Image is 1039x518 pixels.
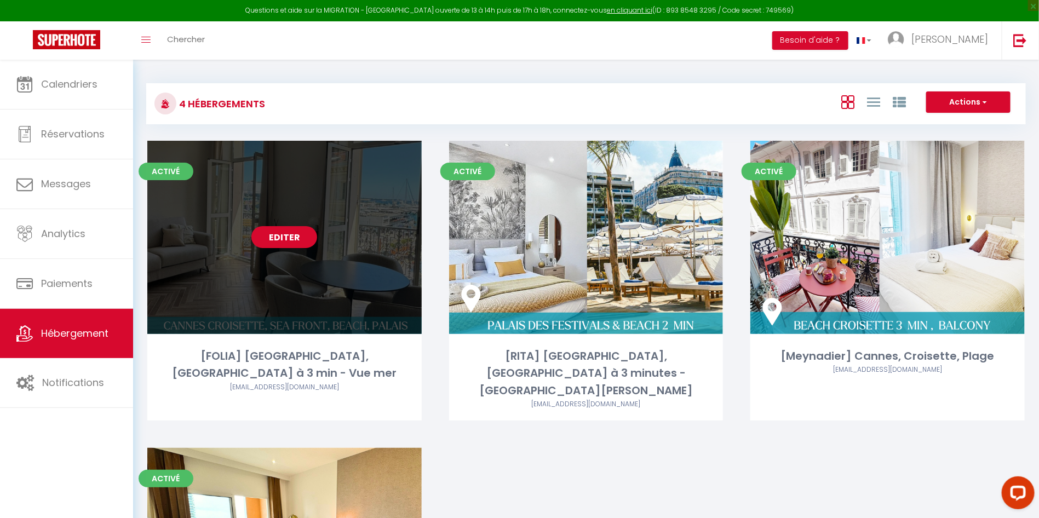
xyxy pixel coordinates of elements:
[33,30,100,49] img: Super Booking
[893,93,906,111] a: Vue par Groupe
[42,376,104,389] span: Notifications
[841,93,854,111] a: Vue en Box
[139,163,193,180] span: Activé
[926,91,1011,113] button: Actions
[159,21,213,60] a: Chercher
[993,472,1039,518] iframe: LiveChat chat widget
[147,382,422,393] div: Airbnb
[147,348,422,382] div: [FOLIA] [GEOGRAPHIC_DATA], [GEOGRAPHIC_DATA] à 3 min - Vue mer
[911,32,988,46] span: [PERSON_NAME]
[750,348,1025,365] div: [Meynadier] Cannes, Croisette, Plage
[41,326,108,340] span: Hébergement
[176,91,265,116] h3: 4 Hébergements
[440,163,495,180] span: Activé
[553,226,619,248] a: Editer
[251,226,317,248] a: Editer
[888,31,904,48] img: ...
[41,277,93,290] span: Paiements
[880,21,1002,60] a: ... [PERSON_NAME]
[41,127,105,141] span: Réservations
[41,177,91,191] span: Messages
[41,227,85,240] span: Analytics
[750,365,1025,375] div: Airbnb
[1013,33,1027,47] img: logout
[772,31,848,50] button: Besoin d'aide ?
[867,93,880,111] a: Vue en Liste
[139,470,193,487] span: Activé
[449,399,724,410] div: Airbnb
[607,5,652,15] a: en cliquant ici
[742,163,796,180] span: Activé
[449,348,724,399] div: [RITA] [GEOGRAPHIC_DATA], [GEOGRAPHIC_DATA] à 3 minutes - [GEOGRAPHIC_DATA][PERSON_NAME]
[41,77,97,91] span: Calendriers
[167,33,205,45] span: Chercher
[855,226,921,248] a: Editer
